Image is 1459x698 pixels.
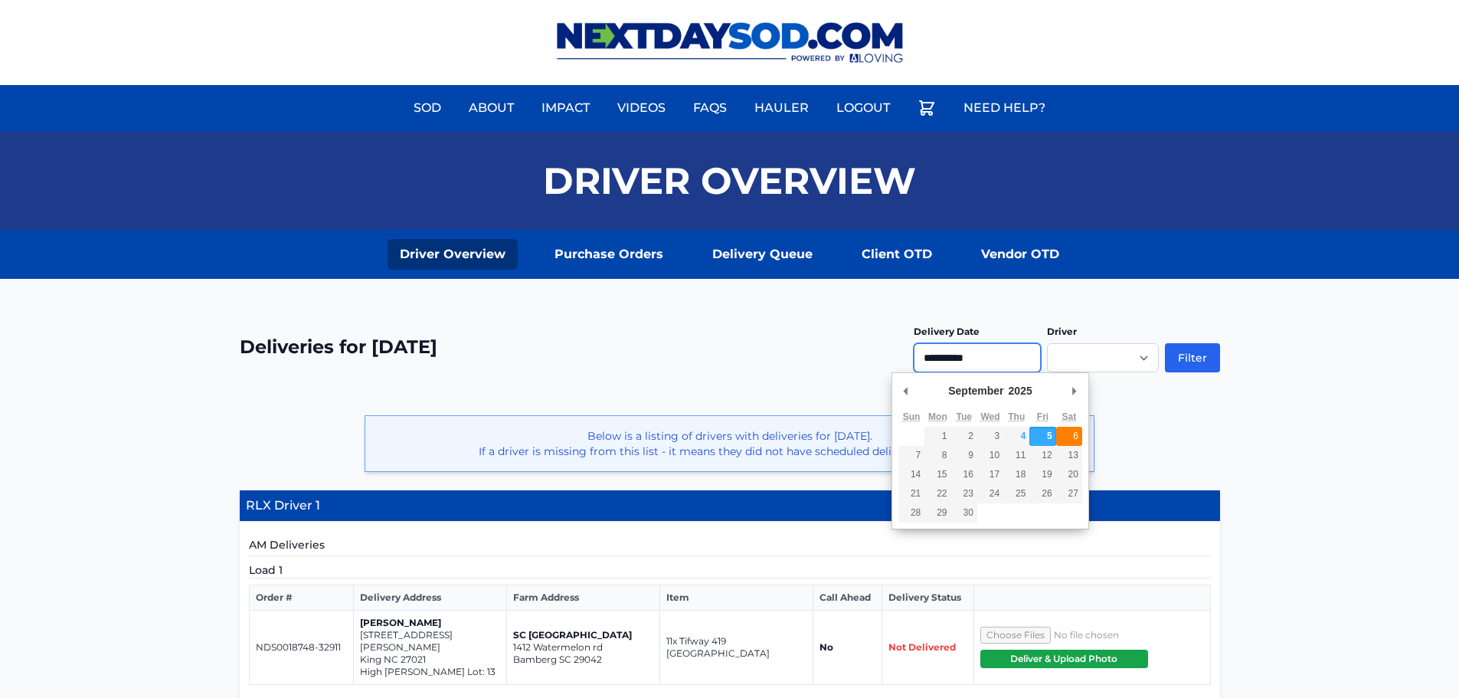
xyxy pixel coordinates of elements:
[898,465,924,484] button: 14
[980,411,999,422] abbr: Wednesday
[813,585,882,611] th: Call Ahead
[1029,465,1055,484] button: 19
[977,484,1003,503] button: 24
[532,90,599,126] a: Impact
[924,446,950,465] button: 8
[1006,379,1035,402] div: 2025
[249,562,1211,578] h5: Load 1
[360,629,500,654] p: [STREET_ADDRESS][PERSON_NAME]
[542,239,676,270] a: Purchase Orders
[660,585,813,611] th: Item
[240,335,437,359] h2: Deliveries for [DATE]
[977,465,1003,484] button: 17
[977,446,1003,465] button: 10
[924,427,950,446] button: 1
[954,90,1055,126] a: Need Help?
[1062,411,1076,422] abbr: Saturday
[507,585,660,611] th: Farm Address
[951,427,977,446] button: 2
[745,90,818,126] a: Hauler
[924,484,950,503] button: 22
[1056,446,1082,465] button: 13
[378,428,1081,459] p: Below is a listing of drivers with deliveries for [DATE]. If a driver is missing from this list -...
[951,503,977,523] button: 30
[951,484,977,503] button: 23
[608,90,675,126] a: Videos
[1056,427,1082,446] button: 6
[513,654,653,666] p: Bamberg SC 29042
[256,641,348,654] p: NDS0018748-32911
[898,484,924,503] button: 21
[903,411,921,422] abbr: Sunday
[898,379,914,402] button: Previous Month
[898,446,924,465] button: 7
[1003,446,1029,465] button: 11
[543,162,916,199] h1: Driver Overview
[1029,427,1055,446] button: 5
[249,537,1211,556] h5: AM Deliveries
[360,666,500,678] p: High [PERSON_NAME] Lot: 13
[1067,379,1082,402] button: Next Month
[898,503,924,523] button: 28
[969,239,1071,270] a: Vendor OTD
[1008,411,1025,422] abbr: Thursday
[977,427,1003,446] button: 3
[1003,484,1029,503] button: 25
[354,585,507,611] th: Delivery Address
[1029,484,1055,503] button: 26
[924,503,950,523] button: 29
[1037,411,1048,422] abbr: Friday
[660,611,813,685] td: 11x Tifway 419 [GEOGRAPHIC_DATA]
[1056,465,1082,484] button: 20
[404,90,450,126] a: Sod
[914,326,980,337] label: Delivery Date
[460,90,523,126] a: About
[1165,343,1220,372] button: Filter
[700,239,825,270] a: Delivery Queue
[914,343,1041,372] input: Use the arrow keys to pick a date
[819,641,833,653] strong: No
[849,239,944,270] a: Client OTD
[1056,484,1082,503] button: 27
[888,641,956,653] span: Not Delivered
[249,585,354,611] th: Order #
[951,465,977,484] button: 16
[1003,465,1029,484] button: 18
[513,641,653,654] p: 1412 Watermelon rd
[827,90,899,126] a: Logout
[1047,326,1077,337] label: Driver
[1029,446,1055,465] button: 12
[684,90,736,126] a: FAQs
[928,411,947,422] abbr: Monday
[240,490,1220,522] h4: RLX Driver 1
[1003,427,1029,446] button: 4
[882,585,974,611] th: Delivery Status
[951,446,977,465] button: 9
[980,650,1148,668] button: Deliver & Upload Photo
[388,239,518,270] a: Driver Overview
[924,465,950,484] button: 15
[360,654,500,666] p: King NC 27021
[956,411,971,422] abbr: Tuesday
[360,617,500,629] p: [PERSON_NAME]
[513,629,653,641] p: SC [GEOGRAPHIC_DATA]
[946,379,1006,402] div: September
